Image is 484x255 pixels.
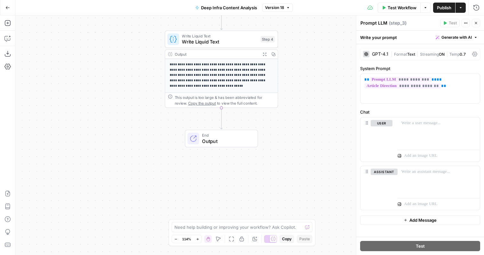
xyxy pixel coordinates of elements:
span: Add Message [409,217,437,223]
button: Paste [297,235,312,243]
span: End [202,132,252,138]
span: Test [416,243,425,249]
div: Step 4 [261,36,275,43]
button: Publish [433,3,455,13]
span: Paste [299,236,310,242]
span: Output [202,138,252,145]
div: assistant [360,166,392,210]
g: Edge from step_4 to end [220,108,222,129]
span: Write Liquid Text [182,38,257,45]
span: Text [407,52,415,57]
span: Write Liquid Text [182,33,257,39]
span: Test [449,20,457,26]
div: This output is too large & has been abbreviated for review. to view the full content. [175,94,275,106]
button: Generate with AI [433,33,480,42]
span: 0.7 [460,52,466,57]
textarea: Prompt LLM [360,20,387,26]
span: Copy the output [188,101,216,105]
span: Copy [282,236,292,242]
button: Test [360,241,480,251]
span: | [445,51,449,57]
span: ( step_3 ) [389,20,407,26]
span: | [415,51,420,57]
span: Publish [437,4,451,11]
span: ON [439,52,445,57]
span: 114% [182,236,191,242]
button: user [371,120,392,126]
button: assistant [371,169,398,175]
span: Deep Infra Content Analysis [201,4,257,11]
span: Streaming [420,52,439,57]
div: Write your prompt [356,31,484,44]
label: System Prompt [360,65,480,72]
button: Version 18 [262,4,293,12]
div: user [360,117,392,161]
button: Copy [279,235,294,243]
div: EndOutput [165,130,278,147]
button: Deep Infra Content Analysis [191,3,261,13]
span: Generate with AI [441,35,472,40]
span: Format [394,52,407,57]
button: Test [440,19,460,27]
div: GPT-4.1 [372,52,388,56]
span: Version 18 [265,5,284,11]
button: Test Workflow [378,3,420,13]
button: Add Message [360,215,480,225]
span: Temp [449,52,460,57]
label: Chat [360,109,480,115]
g: Edge from step_3 to step_4 [220,9,222,30]
span: Test Workflow [388,4,416,11]
span: | [391,51,394,57]
div: Output [175,51,258,57]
